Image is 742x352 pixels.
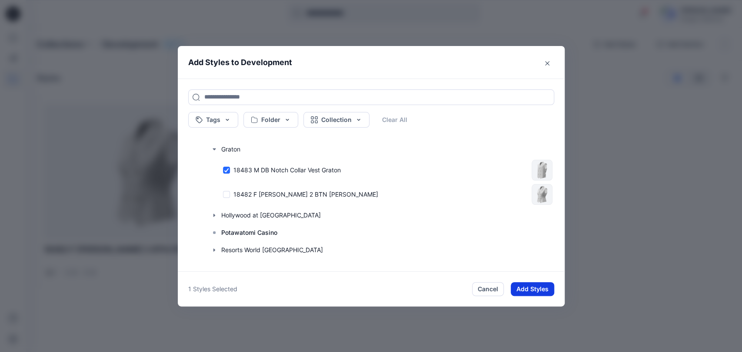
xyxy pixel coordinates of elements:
button: Tags [188,112,238,128]
header: Add Styles to Development [178,46,565,79]
button: Folder [243,112,298,128]
p: 18483 M DB Notch Collar Vest Graton [233,165,341,174]
button: Cancel [472,282,504,296]
button: Add Styles [511,282,554,296]
button: Collection [303,112,369,128]
button: Close [540,56,554,70]
p: Potawatomi Casino [221,227,277,238]
p: 18482 F [PERSON_NAME] 2 BTN [PERSON_NAME] [233,190,378,199]
p: 1 Styles Selected [188,284,237,293]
